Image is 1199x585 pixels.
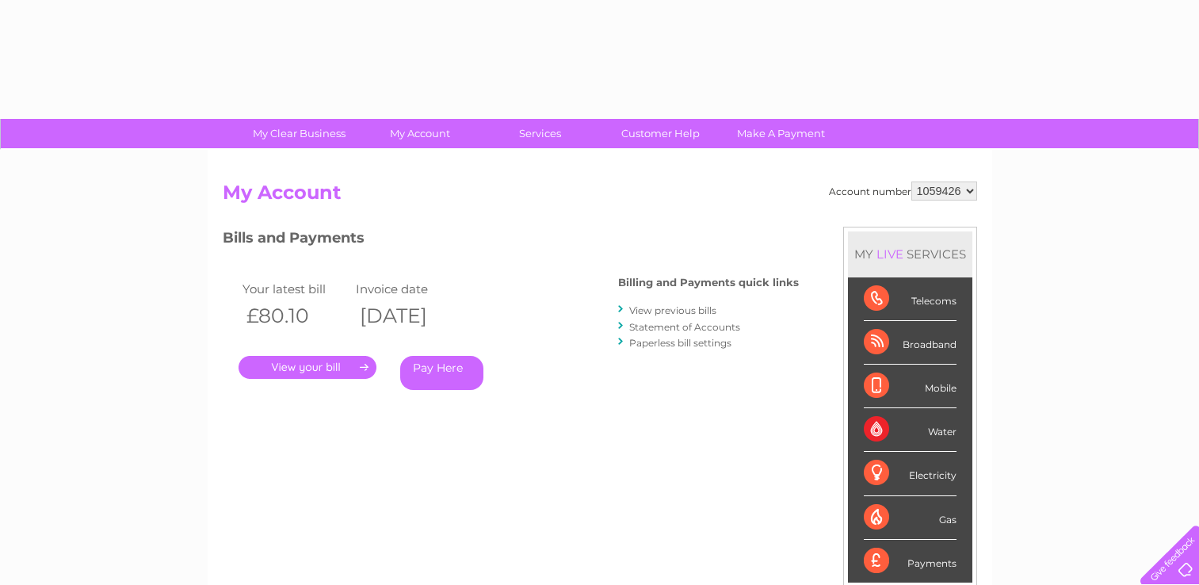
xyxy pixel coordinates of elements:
[400,356,483,390] a: Pay Here
[848,231,972,277] div: MY SERVICES
[223,182,977,212] h2: My Account
[873,247,907,262] div: LIVE
[239,356,376,379] a: .
[716,119,846,148] a: Make A Payment
[475,119,605,148] a: Services
[864,321,957,365] div: Broadband
[629,321,740,333] a: Statement of Accounts
[239,300,353,332] th: £80.10
[223,227,799,254] h3: Bills and Payments
[239,278,353,300] td: Your latest bill
[864,496,957,540] div: Gas
[352,300,466,332] th: [DATE]
[618,277,799,289] h4: Billing and Payments quick links
[864,277,957,321] div: Telecoms
[352,278,466,300] td: Invoice date
[234,119,365,148] a: My Clear Business
[595,119,726,148] a: Customer Help
[864,365,957,408] div: Mobile
[354,119,485,148] a: My Account
[629,304,716,316] a: View previous bills
[629,337,731,349] a: Paperless bill settings
[864,452,957,495] div: Electricity
[864,408,957,452] div: Water
[864,540,957,583] div: Payments
[829,182,977,201] div: Account number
